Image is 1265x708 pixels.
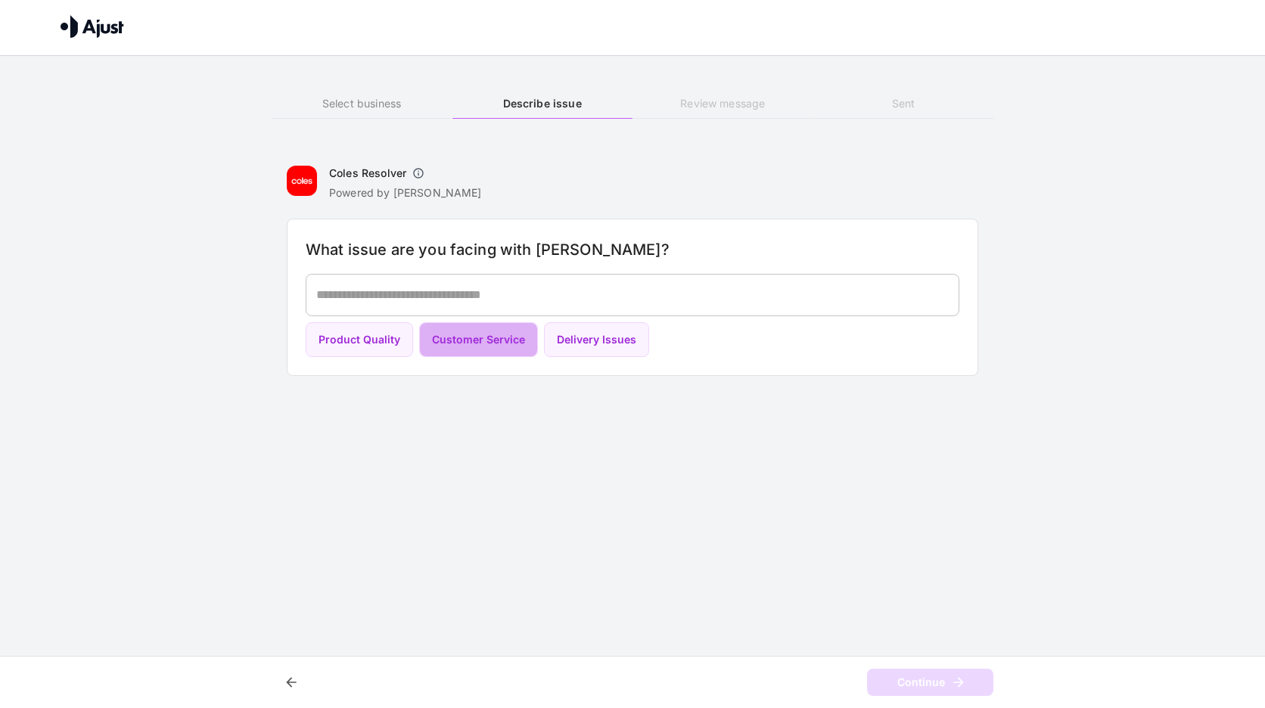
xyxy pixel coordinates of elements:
button: Product Quality [306,322,413,358]
img: Coles [287,166,317,196]
h6: Coles Resolver [329,166,406,181]
h6: Review message [632,95,813,112]
p: Powered by [PERSON_NAME] [329,185,482,200]
h6: Sent [813,95,993,112]
button: Delivery Issues [544,322,649,358]
button: Customer Service [419,322,538,358]
img: Ajust [61,15,124,38]
h6: Select business [272,95,452,112]
h6: What issue are you facing with [PERSON_NAME]? [306,238,959,262]
h6: Describe issue [452,95,632,112]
